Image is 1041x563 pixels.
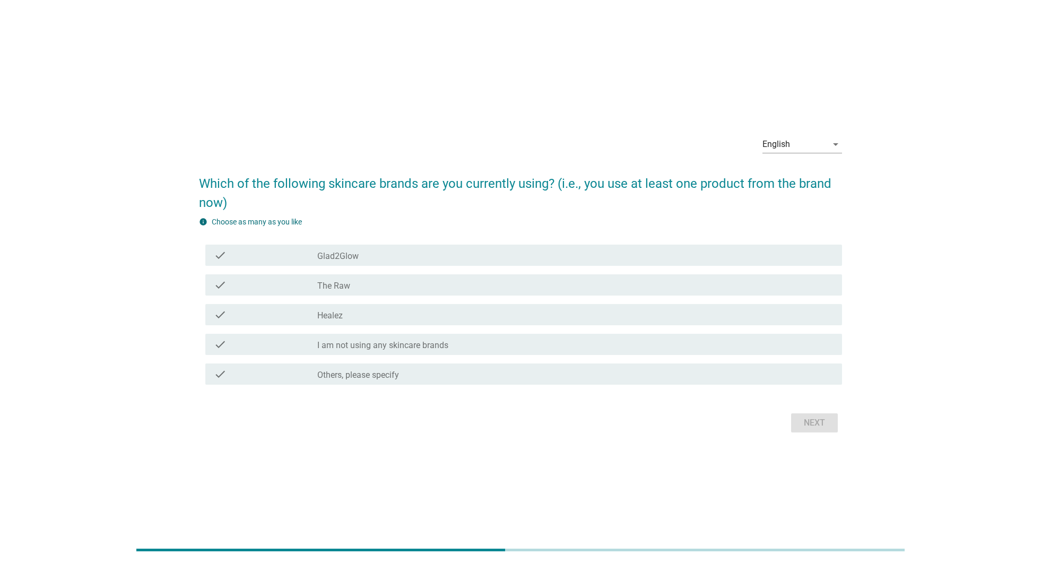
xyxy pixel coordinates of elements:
[214,308,227,321] i: check
[317,370,399,380] label: Others, please specify
[317,251,359,262] label: Glad2Glow
[214,338,227,351] i: check
[214,368,227,380] i: check
[829,138,842,151] i: arrow_drop_down
[317,310,343,321] label: Healez
[212,218,302,226] label: Choose as many as you like
[214,279,227,291] i: check
[214,249,227,262] i: check
[762,140,790,149] div: English
[199,163,842,212] h2: Which of the following skincare brands are you currently using? (i.e., you use at least one produ...
[199,218,207,226] i: info
[317,281,350,291] label: The Raw
[317,340,448,351] label: I am not using any skincare brands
